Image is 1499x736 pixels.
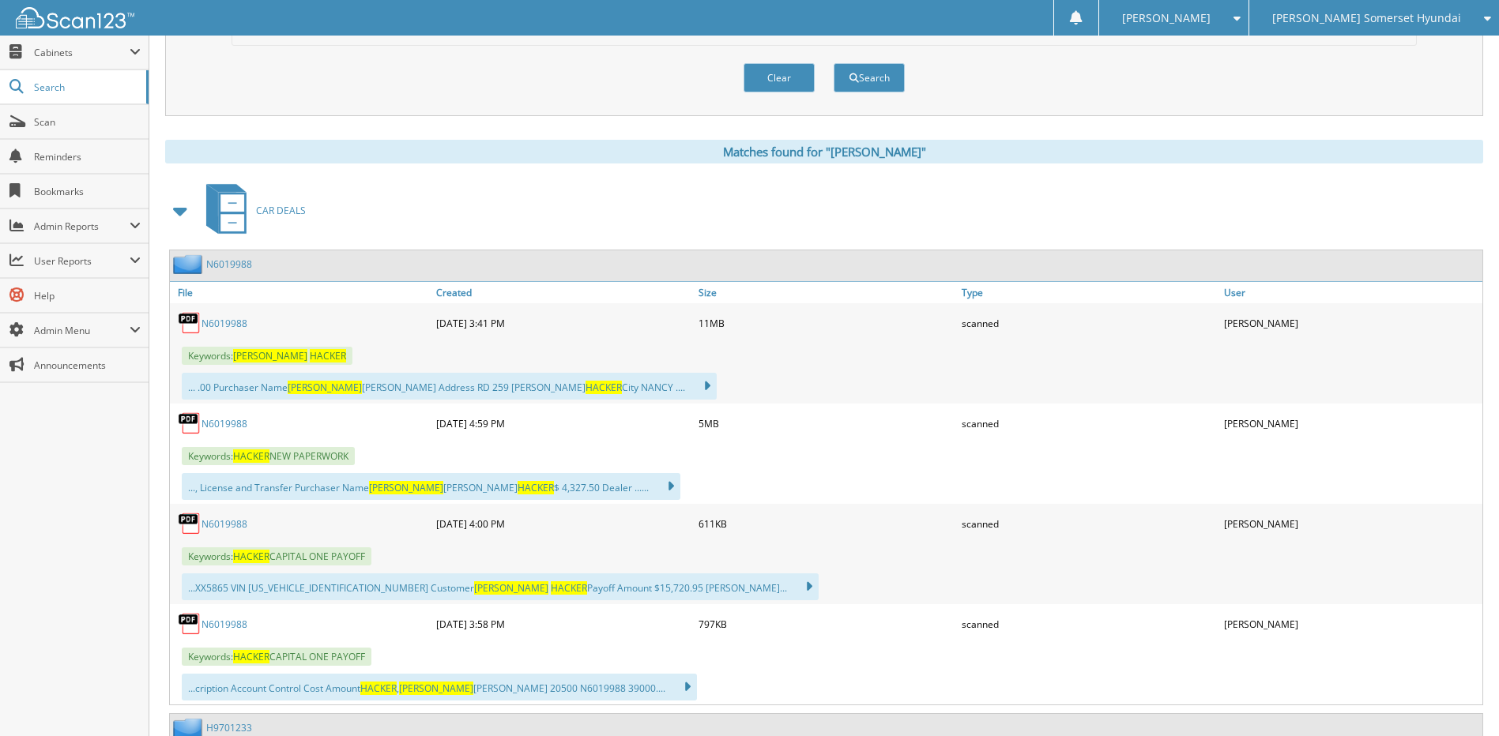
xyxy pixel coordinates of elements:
[206,721,252,734] a: H9701233
[432,407,695,439] div: [DATE] 4:59 PM
[1272,13,1461,23] span: [PERSON_NAME] Somerset Hyundai
[34,254,130,268] span: User Reports
[695,407,957,439] div: 5MB
[182,547,371,565] span: Keywords: CAPITAL ONE PAYOFF
[34,324,130,337] span: Admin Menu
[173,254,206,274] img: folder2.png
[958,508,1220,539] div: scanned
[34,150,141,163] span: Reminders
[695,508,957,539] div: 611KB
[34,220,130,233] span: Admin Reports
[958,608,1220,640] div: scanned
[834,63,905,92] button: Search
[360,682,397,695] span: HACKER
[432,608,695,640] div: [DATE] 3:58 PM
[256,204,306,217] span: CAR DEALS
[197,179,306,242] a: CAR DEALS
[182,648,371,666] span: Keywords: CAPITAL ONE PAYOFF
[474,581,548,595] span: [PERSON_NAME]
[182,573,819,600] div: ...XX5865 VIN [US_VEHICLE_IDENTIFICATION_NUMBER] Customer Payoff Amount $15,720.95 [PERSON_NAME]...
[34,115,141,129] span: Scan
[695,307,957,339] div: 11MB
[178,411,201,435] img: PDF.png
[165,140,1483,163] div: Matches found for "[PERSON_NAME]"
[233,449,269,463] span: HACKER
[958,407,1220,439] div: scanned
[432,307,695,339] div: [DATE] 3:41 PM
[233,550,269,563] span: HACKER
[34,81,138,94] span: Search
[958,282,1220,303] a: Type
[958,307,1220,339] div: scanned
[182,447,355,465] span: Keywords: NEW PAPERWORK
[34,46,130,59] span: Cabinets
[695,282,957,303] a: Size
[170,282,432,303] a: File
[1220,282,1482,303] a: User
[1220,508,1482,539] div: [PERSON_NAME]
[34,359,141,372] span: Announcements
[182,674,697,700] div: ...cription Account Control Cost Amount , [PERSON_NAME] 20500 N6019988 39000....
[518,481,554,494] span: HACKER
[744,63,815,92] button: Clear
[586,381,622,394] span: HACKER
[178,311,201,335] img: PDF.png
[201,517,247,531] a: N6019988
[432,508,695,539] div: [DATE] 4:00 PM
[178,512,201,535] img: PDF.png
[369,481,443,494] span: [PERSON_NAME]
[399,682,473,695] span: [PERSON_NAME]
[233,349,307,362] span: [PERSON_NAME]
[182,373,717,400] div: ... .00 Purchaser Name [PERSON_NAME] Address RD 259 [PERSON_NAME] City NANCY ....
[182,473,680,500] div: ..., License and Transfer Purchaser Name [PERSON_NAME] $ 4,327.50 Dealer ......
[201,417,247,430] a: N6019988
[1220,608,1482,640] div: [PERSON_NAME]
[310,349,346,362] span: HACKER
[695,608,957,640] div: 797KB
[233,650,269,663] span: HACKER
[288,381,362,394] span: [PERSON_NAME]
[1220,307,1482,339] div: [PERSON_NAME]
[551,581,587,595] span: HACKER
[201,317,247,330] a: N6019988
[432,282,695,303] a: Created
[1122,13,1211,23] span: [PERSON_NAME]
[16,7,134,28] img: scan123-logo-white.svg
[178,612,201,636] img: PDF.png
[182,347,352,365] span: Keywords:
[206,257,252,271] a: N6019988
[34,185,141,198] span: Bookmarks
[201,618,247,631] a: N6019988
[1220,407,1482,439] div: [PERSON_NAME]
[34,289,141,302] span: Help
[1420,660,1499,736] iframe: Chat Widget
